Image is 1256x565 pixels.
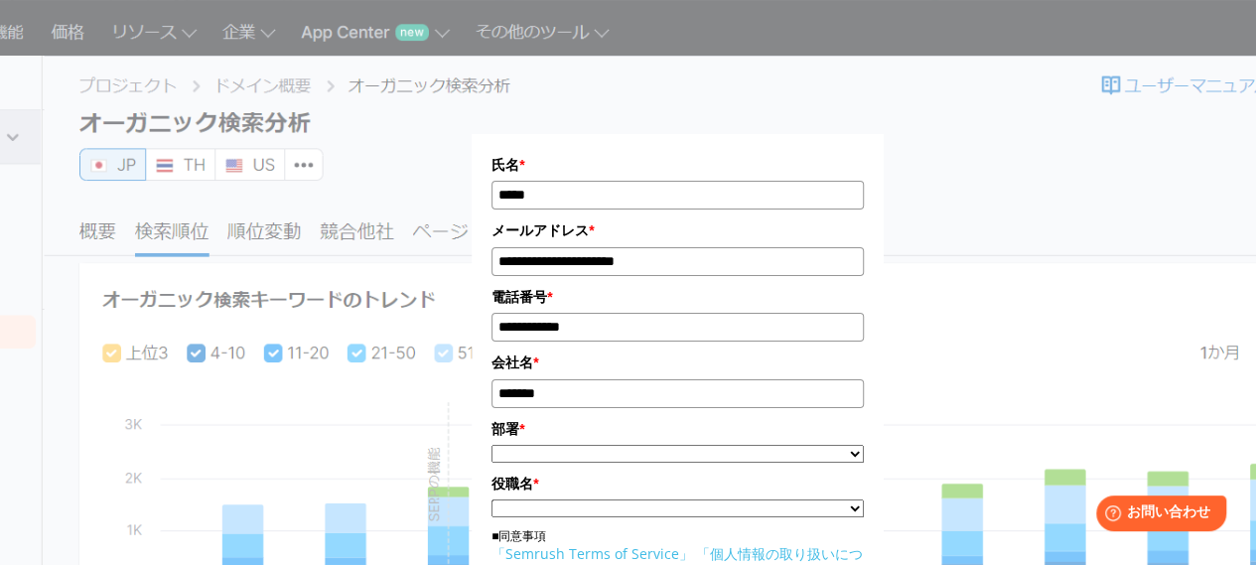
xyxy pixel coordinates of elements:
label: 会社名 [491,352,864,373]
label: 役職名 [491,473,864,494]
label: メールアドレス [491,219,864,241]
label: 部署 [491,418,864,440]
label: 電話番号 [491,286,864,308]
label: 氏名 [491,154,864,176]
a: 「Semrush Terms of Service」 [491,544,693,563]
iframe: Help widget launcher [1079,488,1234,543]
